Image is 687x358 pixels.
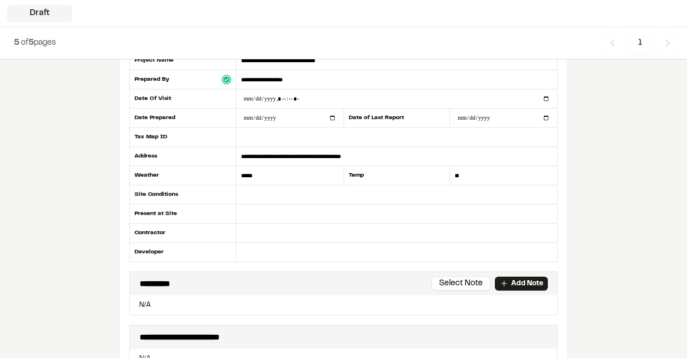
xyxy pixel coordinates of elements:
div: Contractor [129,224,236,243]
span: 5 [29,40,34,46]
div: Project Name [129,51,236,70]
button: Select Note [431,277,490,291]
div: Date Prepared [129,109,236,128]
div: Date of Last Report [343,109,451,128]
span: 5 [14,40,19,46]
div: Address [129,147,236,166]
nav: Navigation [600,32,680,54]
div: Weather [129,166,236,185]
p: of pages [14,37,56,49]
div: Date Of Visit [129,90,236,109]
p: Add Note [511,278,543,289]
span: 1 [629,32,651,54]
div: Prepared By [129,70,236,90]
p: N/A [134,300,553,310]
div: Tax Map ID [129,128,236,147]
div: Site Conditions [129,185,236,205]
div: Developer [129,243,236,262]
div: Draft [7,5,72,22]
div: Present at Site [129,205,236,224]
div: Temp [343,166,451,185]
